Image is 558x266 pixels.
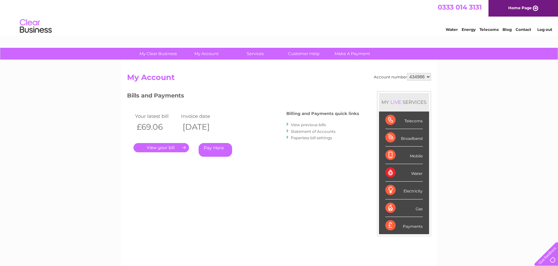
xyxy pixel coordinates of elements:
img: logo.png [19,17,52,36]
a: Customer Help [277,48,330,60]
a: My Clear Business [132,48,185,60]
a: Telecoms [479,27,499,32]
th: [DATE] [179,120,225,133]
a: Log out [537,27,552,32]
div: Broadband [385,129,423,147]
a: Pay Here [199,143,232,157]
th: £69.06 [133,120,179,133]
div: LIVE [389,99,403,105]
a: My Account [180,48,233,60]
a: View previous bills [291,122,326,127]
div: Water [385,164,423,182]
div: Mobile [385,147,423,164]
a: Make A Payment [326,48,379,60]
a: Paperless bill settings [291,135,332,140]
div: Telecoms [385,111,423,129]
h3: Bills and Payments [127,91,359,102]
td: Invoice date [179,112,225,120]
a: Statement of Accounts [291,129,336,134]
td: Your latest bill [133,112,179,120]
a: Blog [502,27,512,32]
div: Electricity [385,182,423,199]
a: . [133,143,189,152]
a: Water [446,27,458,32]
div: Gas [385,199,423,217]
h4: Billing and Payments quick links [286,111,359,116]
a: 0333 014 3131 [438,3,482,11]
a: Energy [462,27,476,32]
h2: My Account [127,73,431,85]
a: Services [229,48,282,60]
div: MY SERVICES [379,93,429,111]
div: Clear Business is a trading name of Verastar Limited (registered in [GEOGRAPHIC_DATA] No. 3667643... [129,4,430,31]
div: Payments [385,217,423,234]
a: Contact [516,27,531,32]
div: Account number [374,73,431,81]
